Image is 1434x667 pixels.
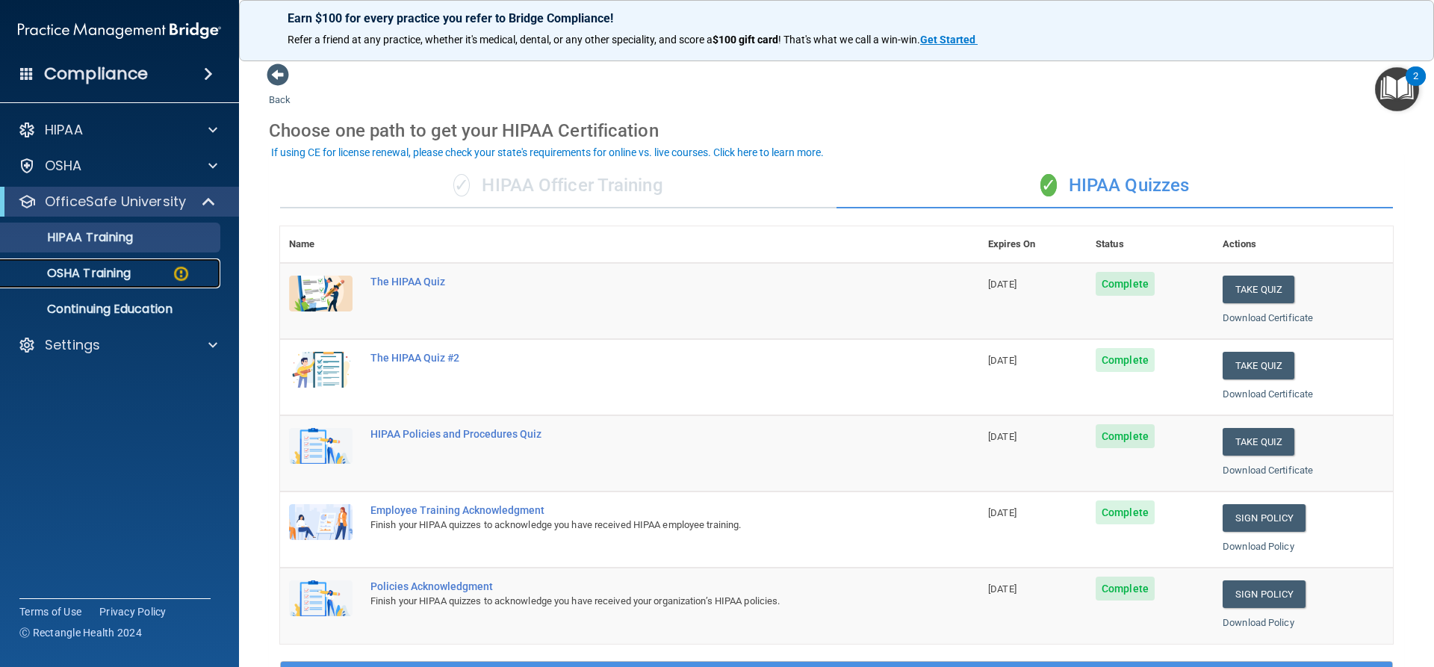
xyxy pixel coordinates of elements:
div: HIPAA Policies and Procedures Quiz [370,428,904,440]
a: Settings [18,336,217,354]
div: Policies Acknowledgment [370,580,904,592]
strong: $100 gift card [713,34,778,46]
div: 2 [1413,76,1418,96]
p: HIPAA [45,121,83,139]
span: Complete [1096,577,1155,601]
th: Actions [1214,226,1393,263]
button: Open Resource Center, 2 new notifications [1375,67,1419,111]
span: [DATE] [988,583,1016,595]
button: Take Quiz [1223,352,1294,379]
a: Download Certificate [1223,312,1313,323]
p: Earn $100 for every practice you refer to Bridge Compliance! [288,11,1385,25]
span: Complete [1096,500,1155,524]
a: Download Certificate [1223,465,1313,476]
img: warning-circle.0cc9ac19.png [172,264,190,283]
div: The HIPAA Quiz [370,276,904,288]
span: [DATE] [988,279,1016,290]
a: Sign Policy [1223,580,1306,608]
strong: Get Started [920,34,975,46]
th: Status [1087,226,1214,263]
div: Choose one path to get your HIPAA Certification [269,109,1404,152]
a: Terms of Use [19,604,81,619]
h4: Compliance [44,63,148,84]
div: Finish your HIPAA quizzes to acknowledge you have received your organization’s HIPAA policies. [370,592,904,610]
div: HIPAA Officer Training [280,164,836,208]
div: HIPAA Quizzes [836,164,1393,208]
span: Complete [1096,348,1155,372]
span: ! That's what we call a win-win. [778,34,920,46]
span: [DATE] [988,431,1016,442]
div: Finish your HIPAA quizzes to acknowledge you have received HIPAA employee training. [370,516,904,534]
span: Complete [1096,424,1155,448]
a: Download Certificate [1223,388,1313,400]
a: OfficeSafe University [18,193,217,211]
span: Refer a friend at any practice, whether it's medical, dental, or any other speciality, and score a [288,34,713,46]
span: ✓ [1040,174,1057,196]
img: PMB logo [18,16,221,46]
th: Name [280,226,361,263]
button: Take Quiz [1223,276,1294,303]
p: OfficeSafe University [45,193,186,211]
p: OSHA Training [10,266,131,281]
span: Complete [1096,272,1155,296]
a: Privacy Policy [99,604,167,619]
button: If using CE for license renewal, please check your state's requirements for online vs. live cours... [269,145,826,160]
a: Download Policy [1223,617,1294,628]
div: Employee Training Acknowledgment [370,504,904,516]
a: Sign Policy [1223,504,1306,532]
p: OSHA [45,157,82,175]
span: ✓ [453,174,470,196]
span: [DATE] [988,507,1016,518]
a: OSHA [18,157,217,175]
div: The HIPAA Quiz #2 [370,352,904,364]
a: Get Started [920,34,978,46]
button: Take Quiz [1223,428,1294,456]
a: Back [269,76,291,105]
p: Continuing Education [10,302,214,317]
span: Ⓒ Rectangle Health 2024 [19,625,142,640]
span: [DATE] [988,355,1016,366]
p: Settings [45,336,100,354]
p: HIPAA Training [10,230,133,245]
a: Download Policy [1223,541,1294,552]
a: HIPAA [18,121,217,139]
div: If using CE for license renewal, please check your state's requirements for online vs. live cours... [271,147,824,158]
th: Expires On [979,226,1087,263]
